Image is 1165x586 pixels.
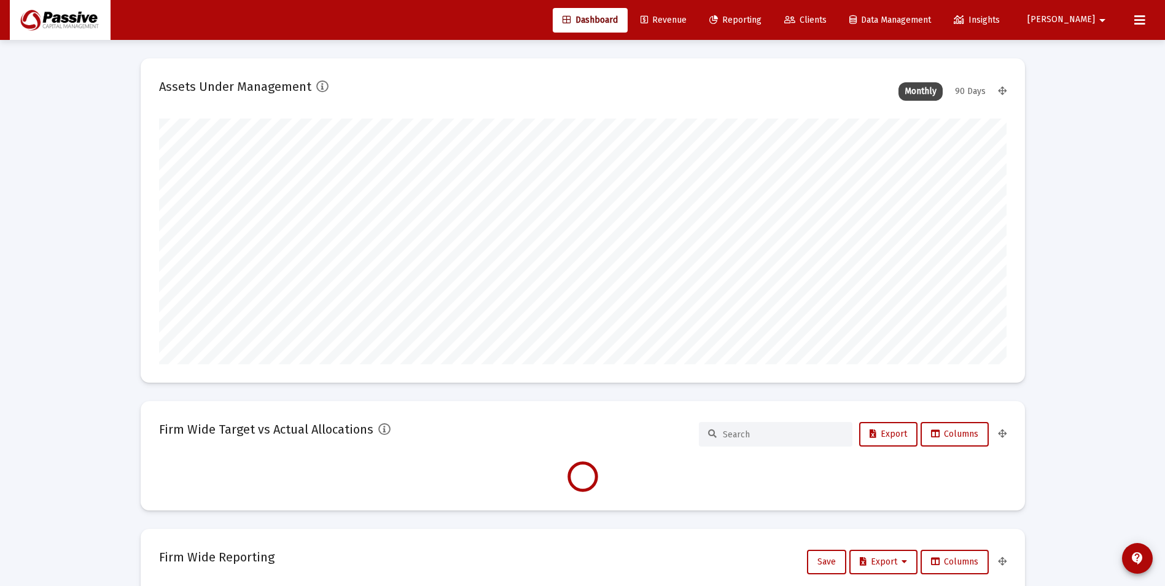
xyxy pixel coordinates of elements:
[723,429,843,440] input: Search
[699,8,771,33] a: Reporting
[159,420,373,439] h2: Firm Wide Target vs Actual Allocations
[859,422,918,447] button: Export
[1130,551,1145,566] mat-icon: contact_support
[949,82,992,101] div: 90 Days
[931,557,978,567] span: Columns
[849,15,931,25] span: Data Management
[553,8,628,33] a: Dashboard
[1013,7,1124,32] button: [PERSON_NAME]
[159,77,311,96] h2: Assets Under Management
[840,8,941,33] a: Data Management
[954,15,1000,25] span: Insights
[817,557,836,567] span: Save
[631,8,696,33] a: Revenue
[807,550,846,574] button: Save
[641,15,687,25] span: Revenue
[784,15,827,25] span: Clients
[870,429,907,439] span: Export
[931,429,978,439] span: Columns
[921,422,989,447] button: Columns
[921,550,989,574] button: Columns
[159,547,275,567] h2: Firm Wide Reporting
[898,82,943,101] div: Monthly
[19,8,101,33] img: Dashboard
[944,8,1010,33] a: Insights
[1095,8,1110,33] mat-icon: arrow_drop_down
[860,557,907,567] span: Export
[709,15,762,25] span: Reporting
[563,15,618,25] span: Dashboard
[849,550,918,574] button: Export
[774,8,836,33] a: Clients
[1027,15,1095,25] span: [PERSON_NAME]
